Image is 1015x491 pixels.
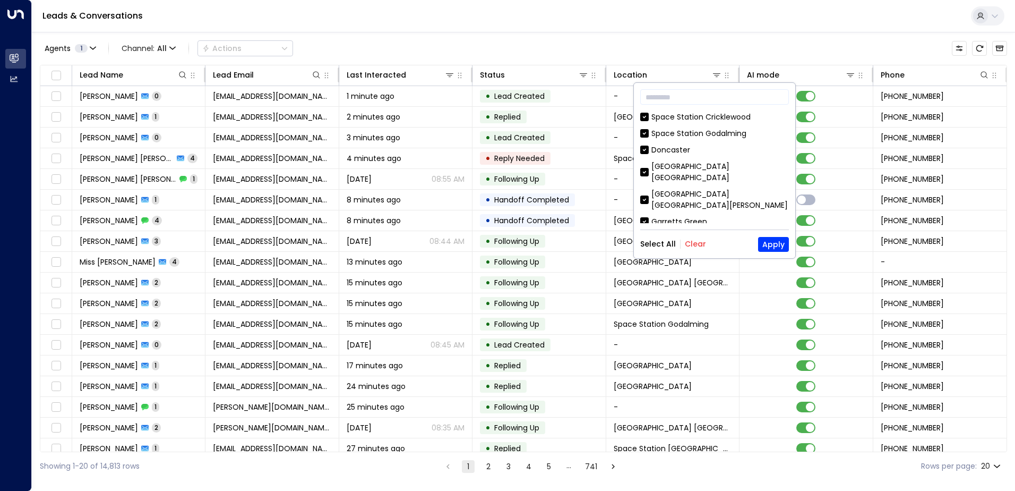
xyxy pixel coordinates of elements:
div: • [485,377,491,395]
span: 15 minutes ago [347,298,402,309]
td: - [606,86,739,106]
span: 1 [152,112,159,121]
span: Space Station Slough [614,257,692,267]
span: Following Up [494,319,539,329]
div: • [485,439,491,458]
span: Following Up [494,298,539,309]
span: 8 minutes ago [347,194,401,205]
span: 15 minutes ago [347,319,402,329]
span: +447979315282 [881,194,944,205]
button: Channel:All [117,41,180,56]
div: Space Station Cricklewood [651,112,751,123]
div: Phone [881,69,990,81]
div: Showing 1-20 of 14,813 rows [40,461,140,472]
span: Space Station Slough [614,360,692,371]
span: 8 minutes ago [347,215,401,226]
span: clarefplee@gmail.com [213,132,331,143]
span: Toggle select row [49,338,63,352]
span: Following Up [494,277,539,288]
button: Apply [758,237,789,252]
div: [GEOGRAPHIC_DATA] [GEOGRAPHIC_DATA] [651,161,789,183]
span: Agents [45,45,71,52]
div: • [485,315,491,333]
span: Yesterday [347,340,372,350]
span: +447976627632 [881,319,944,329]
span: 4 minutes ago [347,153,401,164]
span: Muhammed Thottathil [80,277,138,288]
td: - [606,128,739,148]
span: Toggle select row [49,214,63,227]
p: 08:45 AM [431,340,465,350]
span: ska.khan@gmail.com [213,360,331,371]
button: Go to page 2 [482,460,495,473]
span: Refresh [972,41,987,56]
span: Space Station Slough [614,298,692,309]
span: markearl69@yahoo.co.uk [213,298,331,309]
button: Clear [685,240,706,248]
div: Space Station Godalming [640,128,789,139]
div: Garretts Green [651,216,707,227]
span: Toggle select row [49,152,63,165]
div: [GEOGRAPHIC_DATA] [GEOGRAPHIC_DATA][PERSON_NAME] [651,189,789,211]
span: Oct 04, 2025 [347,236,372,247]
span: 1 minute ago [347,91,394,101]
div: • [485,191,491,209]
button: Go to page 5 [543,460,555,473]
span: 2 [152,319,161,328]
span: 1 [190,174,197,183]
span: +447979315282 [881,215,944,226]
span: Space Station Shrewsbury [614,236,732,247]
div: Lead Email [213,69,254,81]
span: Khan Ahmed [80,360,138,371]
span: Space Station Hall Green [614,381,692,392]
span: Toggle select row [49,90,63,103]
button: Go to page 741 [583,460,599,473]
div: [GEOGRAPHIC_DATA] [GEOGRAPHIC_DATA] [640,161,789,183]
span: 1 [152,361,159,370]
span: Yesterday [347,422,372,433]
div: Doncaster [651,145,690,156]
span: Toggle select row [49,359,63,373]
span: +447905962682 [881,132,944,143]
button: Customize [952,41,967,56]
div: Lead Name [80,69,188,81]
span: Space Station Shrewsbury [614,215,732,226]
span: Clare Lee [80,132,138,143]
span: Miss Jejdhd Nejdhs [80,257,156,267]
span: Following Up [494,402,539,412]
span: 2 minutes ago [347,112,400,122]
span: +447767183664 [881,277,944,288]
span: 3 minutes ago [347,132,400,143]
span: hildreth_angela@yahoo.co.uk [213,319,331,329]
span: Alex Hill [80,402,138,412]
span: akkuazharthottathil@gmail.com [213,277,331,288]
span: vikram_nagi@outlook.com [213,194,331,205]
span: accounts@geoshield.co.uk [213,443,331,454]
span: vikram_nagi@outlook.com [213,236,331,247]
span: Space Station Banbury [614,153,732,164]
span: 4 [152,216,162,225]
button: Select All [640,240,676,248]
span: Space Station Uxbridge [614,112,732,122]
span: +447979315282 [881,236,944,247]
span: Toggle select row [49,442,63,455]
div: • [485,232,491,250]
button: Go to next page [607,460,620,473]
td: - [606,397,739,417]
span: Mark Earl [80,298,138,309]
div: • [485,253,491,271]
span: clarefplee@gmail.com [213,112,331,122]
span: 1 [152,444,159,453]
div: • [485,129,491,147]
nav: pagination navigation [441,460,620,473]
div: AI mode [747,69,855,81]
span: Replied [494,381,521,392]
span: 15 minutes ago [347,277,402,288]
p: 08:44 AM [429,236,465,247]
span: Toggle select row [49,193,63,207]
span: Reply Needed [494,153,545,164]
span: Space Station Shrewsbury [614,277,732,288]
span: Toggle select row [49,297,63,310]
div: • [485,294,491,312]
span: Alex Hill [80,422,138,433]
